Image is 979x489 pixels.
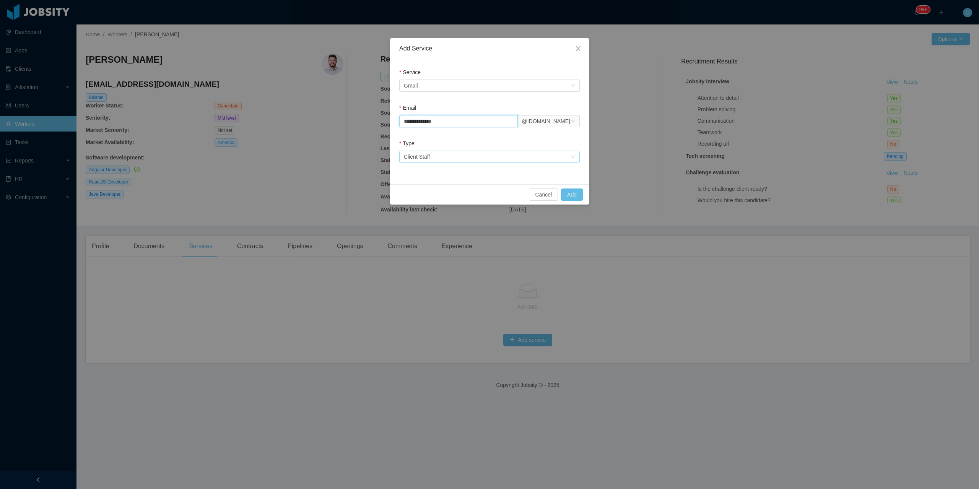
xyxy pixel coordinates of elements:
button: Add [561,188,583,201]
div: Gmail [404,80,418,91]
button: Cancel [529,188,558,201]
label: Type [399,140,415,146]
i: icon: down [571,119,575,124]
i: icon: close [575,45,581,52]
button: Close [568,38,589,60]
i: icon: down [571,154,575,160]
div: Add Service [399,44,580,53]
label: Email [399,105,416,111]
i: icon: down [571,83,575,89]
div: Client Staff [404,151,430,162]
input: Email [399,115,518,127]
label: Service [399,69,421,75]
div: @jobsity.com [522,115,570,127]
